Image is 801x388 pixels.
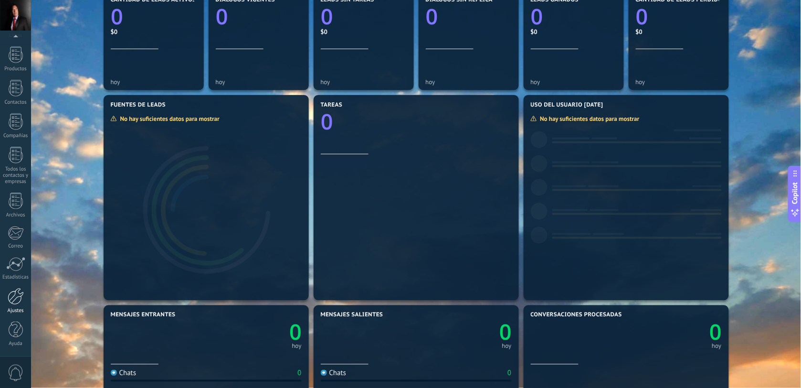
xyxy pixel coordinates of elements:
div: Chats [321,369,347,378]
div: hoy [216,78,302,86]
div: Contactos [2,99,30,106]
a: 0 [636,2,722,32]
div: $0 [321,28,407,36]
div: hoy [712,344,722,349]
div: hoy [636,78,722,86]
span: Uso Del Usuario [DATE] [531,102,603,108]
text: 0 [636,2,648,32]
div: $0 [636,28,722,36]
a: 0 [626,318,722,347]
text: 0 [321,2,333,32]
div: Estadísticas [2,274,30,280]
div: hoy [292,344,302,349]
div: Productos [2,66,30,72]
span: Conversaciones procesadas [531,312,622,319]
a: 0 [531,2,617,32]
a: 0 [111,2,197,32]
span: Mensajes salientes [321,312,383,319]
span: Tareas [321,102,343,108]
div: hoy [502,344,512,349]
div: hoy [531,78,617,86]
text: 0 [216,2,228,32]
a: 0 [416,318,512,347]
div: hoy [111,78,197,86]
span: Copilot [790,183,800,205]
div: Archivos [2,212,30,218]
div: No hay suficientes datos para mostrar [110,115,226,123]
div: 0 [297,369,301,378]
div: Compañías [2,133,30,139]
text: 0 [499,318,512,347]
span: Fuentes de leads [111,102,166,108]
div: 0 [507,369,511,378]
a: 0 [321,108,512,137]
text: 0 [289,318,302,347]
div: Chats [111,369,137,378]
text: 0 [321,108,333,137]
div: Todos los contactos y empresas [2,166,30,185]
a: 0 [206,318,302,347]
text: 0 [111,2,123,32]
text: 0 [426,2,438,32]
text: 0 [709,318,722,347]
text: 0 [531,2,543,32]
img: Chats [111,370,117,376]
div: hoy [426,78,512,86]
div: No hay suficientes datos para mostrar [530,115,646,123]
div: Correo [2,243,30,249]
div: hoy [321,78,407,86]
div: $0 [111,28,197,36]
img: Chats [321,370,327,376]
div: Ajustes [2,308,30,314]
a: 0 [321,2,407,32]
div: $0 [531,28,617,36]
span: Mensajes entrantes [111,312,176,319]
div: Ayuda [2,341,30,347]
